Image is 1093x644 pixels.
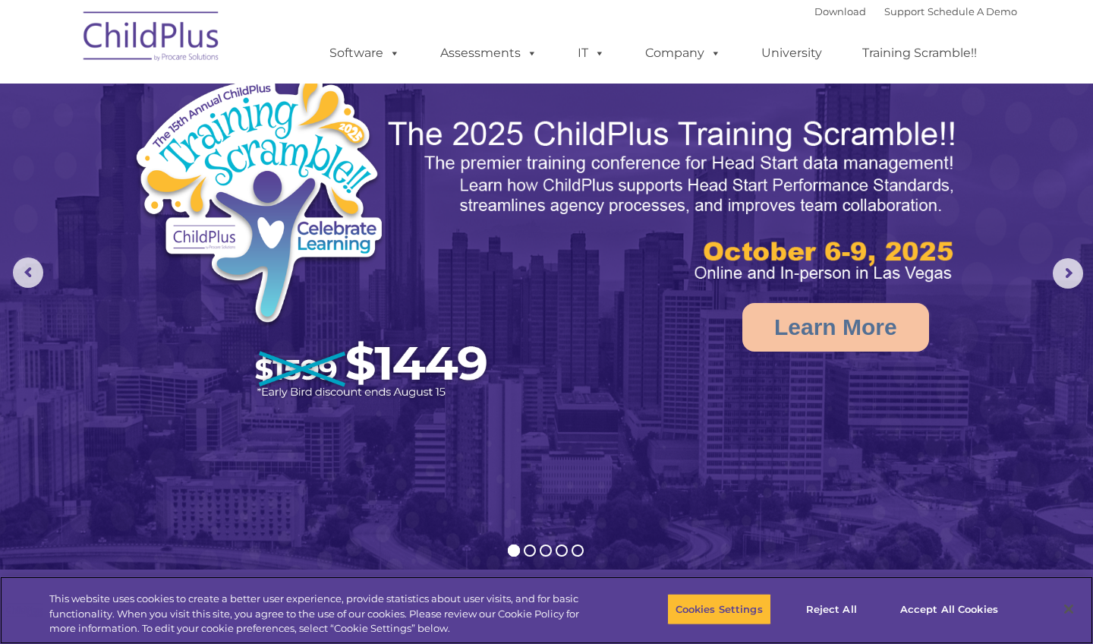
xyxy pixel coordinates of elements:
a: Download [814,5,866,17]
a: IT [562,38,620,68]
button: Cookies Settings [667,593,771,625]
button: Reject All [784,593,879,625]
div: This website uses cookies to create a better user experience, provide statistics about user visit... [49,592,601,636]
a: Support [884,5,924,17]
img: ChildPlus by Procare Solutions [76,1,228,77]
a: Training Scramble!! [847,38,992,68]
button: Accept All Cookies [892,593,1006,625]
a: Schedule A Demo [928,5,1017,17]
button: Close [1052,592,1085,626]
a: Learn More [742,303,929,352]
a: Software [314,38,415,68]
a: Assessments [425,38,553,68]
a: Company [630,38,736,68]
a: University [746,38,837,68]
font: | [814,5,1017,17]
